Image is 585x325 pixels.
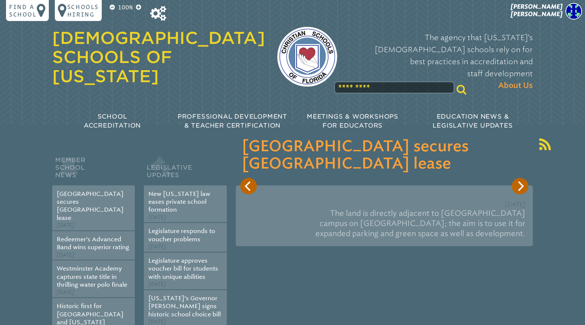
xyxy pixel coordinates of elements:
p: Find a school [9,3,37,18]
span: [DATE] [148,214,166,221]
a: Legislature approves voucher bill for students with unique abilities [148,257,218,280]
span: Meetings & Workshops for Educators [307,113,398,129]
button: Previous [240,178,257,194]
span: Professional Development & Teacher Certification [178,113,287,129]
span: [DATE] [57,222,74,229]
span: [DATE] [57,252,74,258]
span: School Accreditation [84,113,141,129]
a: New [US_STATE] law eases private school formation [148,190,210,214]
a: Legislature responds to voucher problems [148,227,215,242]
img: 76ffd2a4fbb71011d9448bd30a0b3acf [565,3,582,20]
img: csf-logo-web-colors.png [277,27,337,87]
p: Schools Hiring [67,3,99,18]
h2: Legislative Updates [144,155,226,185]
span: [DATE] [148,319,166,325]
h3: [GEOGRAPHIC_DATA] secures [GEOGRAPHIC_DATA] lease [242,138,527,173]
a: [US_STATE]’s Governor [PERSON_NAME] signs historic school choice bill [148,295,221,318]
span: [DATE] [148,281,166,287]
a: [DEMOGRAPHIC_DATA] Schools of [US_STATE] [52,28,265,86]
span: [DATE] [148,244,166,250]
p: 100% [116,3,134,12]
button: Next [512,178,528,194]
p: The agency that [US_STATE]’s [DEMOGRAPHIC_DATA] schools rely on for best practices in accreditati... [349,32,533,92]
span: About Us [498,80,533,92]
span: [PERSON_NAME] [PERSON_NAME] [511,3,562,18]
a: Redeemer’s Advanced Band wins superior rating [57,236,129,251]
span: [DATE] [57,289,74,296]
h2: Member School News [52,155,135,185]
a: Westminster Academy captures state title in thrilling water polo finale [57,265,127,288]
span: Education News & Legislative Updates [433,113,513,129]
a: [GEOGRAPHIC_DATA] secures [GEOGRAPHIC_DATA] lease [57,190,124,221]
span: [DATE] [505,201,525,208]
p: The land is directly adjacent to [GEOGRAPHIC_DATA] campus on [GEOGRAPHIC_DATA]; the aim is to use... [243,205,525,241]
